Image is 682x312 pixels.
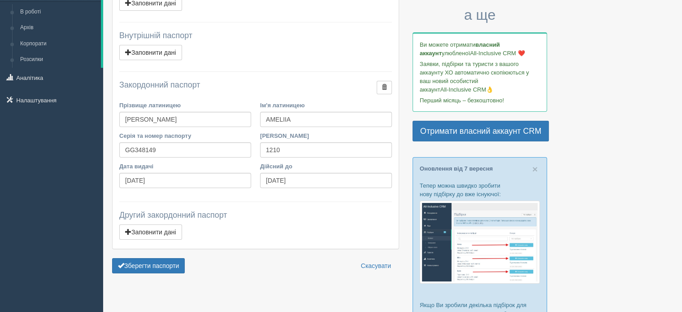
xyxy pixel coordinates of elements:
[260,162,392,171] label: Дійсний до
[16,4,101,20] a: В роботі
[260,132,392,140] label: [PERSON_NAME]
[119,224,182,240] button: Заповнити дані
[355,258,397,273] a: Скасувати
[260,101,392,110] label: Ім'я латиницею
[119,81,392,97] h4: Закордонний паспорт
[420,165,493,172] a: Оновлення від 7 вересня
[420,96,540,105] p: Перший місяць – безкоштовно!
[112,258,185,273] button: Зберегти паспорти
[413,121,549,141] a: Отримати власний аккаунт CRM
[440,86,494,93] span: All-Inclusive CRM👌
[16,52,101,68] a: Розсилки
[532,164,538,174] span: ×
[119,162,251,171] label: Дата видачі
[420,60,540,94] p: Заявки, підбірки та туристи з вашого аккаунту ХО автоматично скопіюються у ваш новий особистий ак...
[413,7,547,23] h3: а ще
[420,201,540,284] img: %D0%BF%D1%96%D0%B4%D0%B1%D1%96%D1%80%D0%BA%D0%B0-%D1%82%D1%83%D1%80%D0%B8%D1%81%D1%82%D1%83-%D1%8...
[119,31,392,40] h4: Внутрішній паспорт
[119,45,182,60] button: Заповнити дані
[420,41,500,57] b: власний аккаунт
[420,181,540,198] p: Тепер можна швидко зробити нову підбірку до вже існуючої:
[119,211,392,220] h4: Другий закордонний паспорт
[532,164,538,174] button: Close
[119,101,251,110] label: Прізвище латиницею
[420,40,540,57] p: Ви можете отримати улюбленої
[16,20,101,36] a: Архів
[16,36,101,52] a: Корпорати
[470,50,525,57] span: All-Inclusive CRM ❤️
[119,132,251,140] label: Серія та номер паспорту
